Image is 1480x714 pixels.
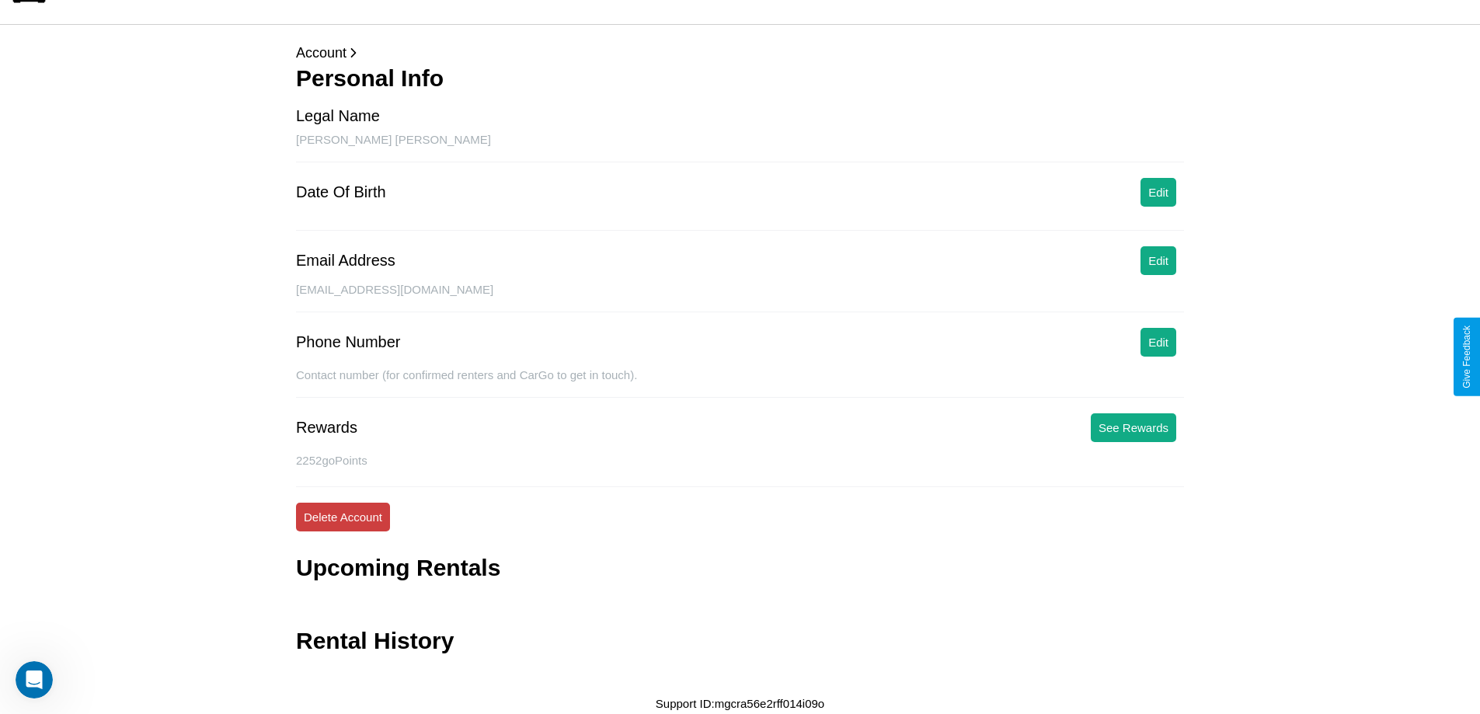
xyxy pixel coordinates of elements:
[296,555,500,581] h3: Upcoming Rentals
[296,252,395,270] div: Email Address
[296,65,1184,92] h3: Personal Info
[296,183,386,201] div: Date Of Birth
[656,693,824,714] p: Support ID: mgcra56e2rff014i09o
[296,333,401,351] div: Phone Number
[296,628,454,654] h3: Rental History
[296,419,357,437] div: Rewards
[1091,413,1176,442] button: See Rewards
[296,450,1184,471] p: 2252 goPoints
[296,107,380,125] div: Legal Name
[16,661,53,698] iframe: Intercom live chat
[1140,328,1176,357] button: Edit
[1461,326,1472,388] div: Give Feedback
[296,368,1184,398] div: Contact number (for confirmed renters and CarGo to get in touch).
[296,40,1184,65] p: Account
[296,133,1184,162] div: [PERSON_NAME] [PERSON_NAME]
[296,503,390,531] button: Delete Account
[296,283,1184,312] div: [EMAIL_ADDRESS][DOMAIN_NAME]
[1140,246,1176,275] button: Edit
[1140,178,1176,207] button: Edit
